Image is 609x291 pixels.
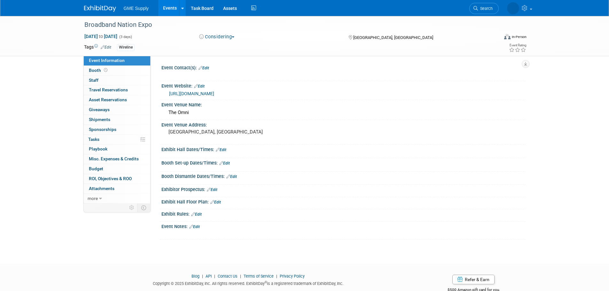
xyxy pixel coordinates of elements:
a: Budget [84,164,150,174]
a: Contact Us [218,274,238,279]
div: Event Website: [161,81,525,89]
span: [GEOGRAPHIC_DATA], [GEOGRAPHIC_DATA] [353,35,433,40]
img: Amanda Riley [507,2,519,14]
span: | [275,274,279,279]
span: to [98,34,104,39]
div: Exhibit Hall Floor Plan: [161,197,525,205]
a: Sponsorships [84,125,150,134]
a: Shipments [84,115,150,125]
a: Edit [101,45,111,50]
span: Giveaways [89,107,110,112]
span: Booth [89,68,109,73]
img: Format-Inperson.png [504,34,511,39]
a: Edit [216,148,226,152]
span: | [200,274,205,279]
a: Playbook [84,144,150,154]
span: Misc. Expenses & Credits [89,156,139,161]
span: Playbook [89,146,107,151]
td: Tags [84,44,111,51]
a: Edit [219,161,230,165]
div: In-Person [511,34,527,39]
span: [DATE] [DATE] [84,34,118,39]
span: Budget [89,166,103,171]
a: Search [469,3,499,14]
sup: ® [265,280,267,284]
span: Tasks [88,137,99,142]
span: Shipments [89,117,110,122]
a: Staff [84,76,150,85]
div: Wireline [117,44,135,51]
a: Terms of Service [244,274,274,279]
a: Blog [191,274,199,279]
a: Edit [194,84,205,88]
a: Giveaways [84,105,150,115]
div: Broadband Nation Expo [82,19,489,31]
a: more [84,194,150,203]
a: Edit [226,174,237,179]
a: Edit [199,66,209,70]
div: Event Venue Address: [161,120,525,128]
img: ExhibitDay [84,5,116,12]
span: Sponsorships [89,127,116,132]
div: Event Contact(s): [161,63,525,71]
div: Booth Dismantle Dates/Times: [161,172,525,180]
a: API [206,274,212,279]
a: Edit [210,200,221,204]
div: Event Venue Name: [161,100,525,108]
div: Event Rating [509,44,526,47]
a: Edit [189,225,200,229]
span: | [238,274,243,279]
span: Travel Reservations [89,87,128,92]
div: Booth Set-up Dates/Times: [161,158,525,166]
a: Tasks [84,135,150,144]
button: Considering [197,34,237,40]
a: Edit [207,188,217,192]
div: Copyright © 2025 ExhibitDay, Inc. All rights reserved. ExhibitDay is a registered trademark of Ex... [84,279,413,287]
span: (3 days) [119,35,132,39]
a: Edit [191,212,202,217]
a: Misc. Expenses & Credits [84,154,150,164]
span: GME Supply [124,6,149,11]
div: Event Format [461,33,527,43]
a: [URL][DOMAIN_NAME] [169,91,214,96]
div: Exhibitor Prospectus: [161,185,525,193]
span: Staff [89,78,98,83]
a: Booth [84,66,150,75]
a: ROI, Objectives & ROO [84,174,150,184]
span: | [213,274,217,279]
span: Booth not reserved yet [103,68,109,73]
span: Attachments [89,186,114,191]
a: Attachments [84,184,150,194]
span: more [88,196,98,201]
div: Event Notes: [161,222,525,230]
a: Privacy Policy [280,274,305,279]
td: Toggle Event Tabs [137,203,150,212]
a: Event Information [84,56,150,65]
div: Exhibit Hall Dates/Times: [161,145,525,153]
div: Exhibit Rules: [161,209,525,218]
span: Event Information [89,58,125,63]
pre: [GEOGRAPHIC_DATA], [GEOGRAPHIC_DATA] [168,129,306,135]
a: Travel Reservations [84,85,150,95]
span: Search [478,6,493,11]
a: Asset Reservations [84,95,150,105]
span: Asset Reservations [89,97,127,102]
span: ROI, Objectives & ROO [89,176,132,181]
div: The Omni [166,108,520,118]
a: Refer & Earn [452,275,495,284]
td: Personalize Event Tab Strip [126,203,137,212]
